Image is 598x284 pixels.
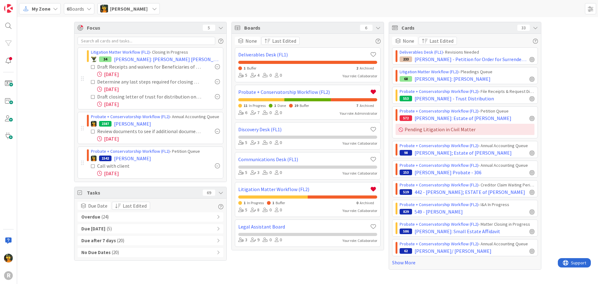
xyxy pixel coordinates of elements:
a: Probate + Conservatorship Workflow (FL2) [400,162,478,168]
div: › Annual Accounting Queue [400,162,534,169]
span: [PERSON_NAME] [110,5,148,12]
div: 0 [263,169,272,176]
span: 1 [244,200,245,205]
a: Probate + Conservatorship Workflow (FL2) [400,241,478,247]
span: [PERSON_NAME] - Trust Distribution [415,95,494,102]
span: 2 [356,66,358,70]
span: ( 5 ) [107,225,112,233]
div: 0 [275,169,282,176]
div: 7 [250,109,259,116]
span: ( 24 ) [102,214,109,221]
b: Overdue [81,214,100,221]
div: 553 [400,96,412,101]
span: [PERSON_NAME]: Estate of [PERSON_NAME] [415,114,511,122]
span: 549 - [PERSON_NAME] [415,208,463,215]
a: Litigation Matter Workflow (FL2) [400,69,458,75]
div: 5 [238,207,247,214]
div: 3 [250,169,259,176]
a: Show More [392,259,538,266]
span: In Progress [247,200,264,205]
div: 0 [263,109,272,116]
a: Legal Assistant Board [238,223,370,230]
span: Archived [360,103,374,108]
span: 1 [274,103,276,108]
a: Deliverables Desk (FL1) [400,49,443,55]
span: In Progress [249,103,266,108]
a: Probate + Conservatorship Workflow (FL2) [91,148,170,154]
span: [PERSON_NAME]: [PERSON_NAME] [415,75,491,83]
span: Cards [401,24,514,31]
div: › Closing In Progress [91,49,220,55]
div: 0 [275,72,282,79]
div: 0 [263,139,272,146]
div: › Matter Closing in Progress [400,221,534,228]
div: [DATE] [97,170,220,177]
div: 6 [238,109,247,116]
a: Probate + Conservatorship Workflow (FL2) [400,108,478,114]
img: Visit kanbanzone.com [4,4,13,13]
div: 1542 [99,156,112,161]
span: [PERSON_NAME] Probate - 306 [415,169,482,176]
div: Draft closing letter of trust for distribution once receipts received [97,93,201,100]
div: 233 [400,56,412,62]
div: 98 [400,150,412,156]
div: Review documents to see if additional documents are needed [97,128,201,135]
span: Boards [244,24,357,31]
b: Due after 7 days [81,237,116,244]
span: None [245,37,257,45]
div: › Petition Queue [91,148,220,155]
div: 0 [263,207,272,214]
div: [DATE] [97,70,220,78]
span: 442 - [PERSON_NAME]; ESTATE of [PERSON_NAME] [415,188,525,196]
div: 68 [400,76,412,82]
span: Archived [360,66,374,70]
input: Search all cards and tasks... [78,37,215,45]
div: 519 [400,189,412,195]
div: Draft Receipts and waivers for Beneficiaries of trust to sign [97,63,201,70]
div: 586 [400,229,412,234]
div: › Creditor Claim Waiting Period [400,182,534,188]
div: 3 [238,237,247,243]
div: › I&A In Progress [400,201,534,208]
div: 0 [275,237,282,243]
a: Probate + Conservatorship Workflow (FL2) [238,88,370,96]
span: 0 [356,200,358,205]
div: 69 [203,190,215,196]
b: No Due Dates [81,249,111,256]
div: › Revisions Needed [400,49,534,55]
div: 2387 [99,121,112,127]
span: [PERSON_NAME]: Small Estate Affidavit [415,228,500,235]
a: Probate + Conservatorship Workflow (FL2) [400,202,478,207]
div: 0 [263,237,272,243]
div: 4 [250,72,259,79]
span: [PERSON_NAME] - Petition for Order for Surrender of Assets [415,55,527,63]
div: 0 [275,109,282,116]
button: Last Edited [112,202,150,210]
span: Boards [67,5,84,12]
div: 3 [250,139,259,146]
div: › Pleadings Queue [400,69,534,75]
span: [PERSON_NAME] [114,155,151,162]
img: MR [100,5,108,12]
div: Pending Litigation in Civil Matter [396,124,534,135]
a: Communications Desk (FL1) [238,156,370,163]
div: Your role: Collaborator [343,73,377,79]
a: Probate + Conservatorship Workflow (FL2) [400,143,478,148]
span: Archived [360,200,374,205]
span: 11 [244,103,247,108]
span: 1 [272,200,274,205]
img: NC [91,56,97,62]
span: 19 [294,103,298,108]
span: Tasks [87,189,200,196]
span: 1 [244,66,245,70]
div: 62 [400,248,412,254]
div: Your role: Collaborator [343,141,377,146]
a: Probate + Conservatorship Workflow (FL2) [400,182,478,188]
button: Last Edited [419,37,457,45]
div: 153 [400,170,412,175]
div: Your role: Collaborator [343,238,377,243]
b: Due [DATE] [81,225,106,233]
span: ( 20 ) [117,237,124,244]
span: 7 [356,103,358,108]
div: › Annual Accounting Queue [400,142,534,149]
